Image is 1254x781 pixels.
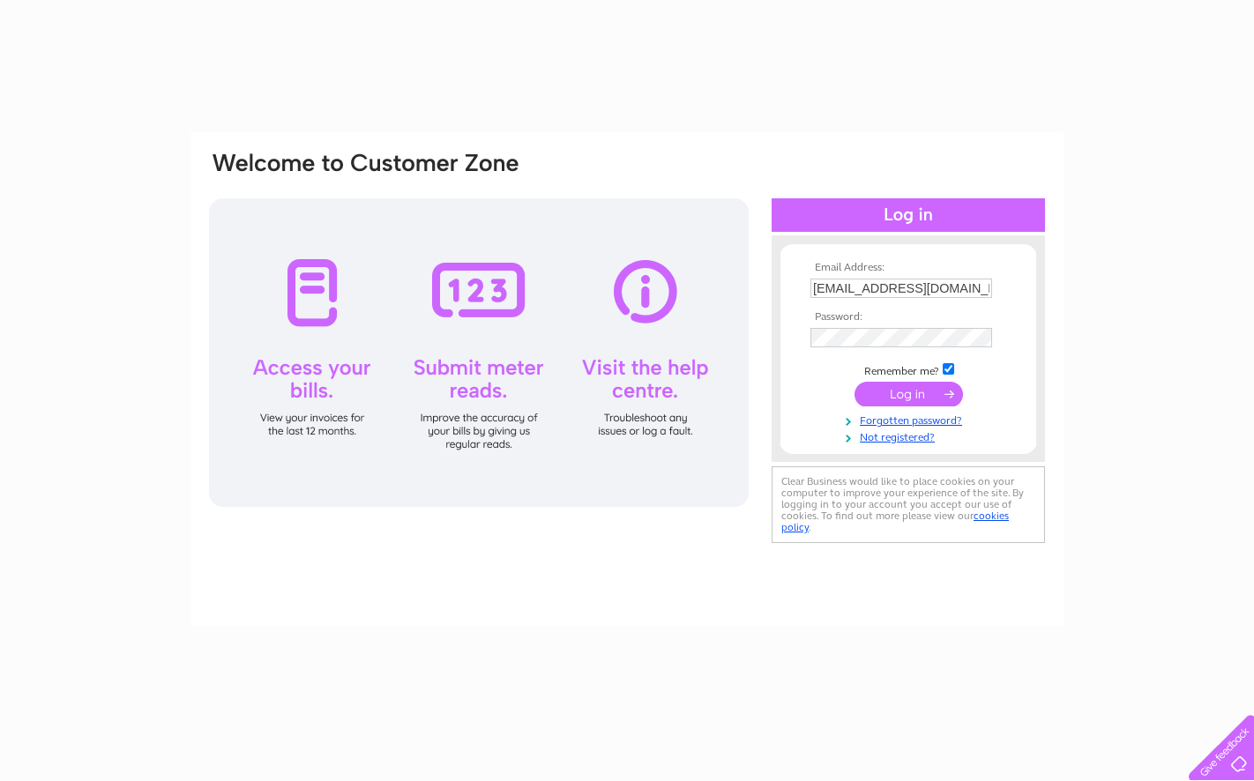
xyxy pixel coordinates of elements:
a: Forgotten password? [810,411,1011,428]
a: cookies policy [781,510,1009,533]
th: Password: [806,311,1011,324]
div: Clear Business would like to place cookies on your computer to improve your experience of the sit... [772,466,1045,543]
input: Submit [855,382,963,406]
td: Remember me? [806,361,1011,378]
th: Email Address: [806,262,1011,274]
a: Not registered? [810,428,1011,444]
